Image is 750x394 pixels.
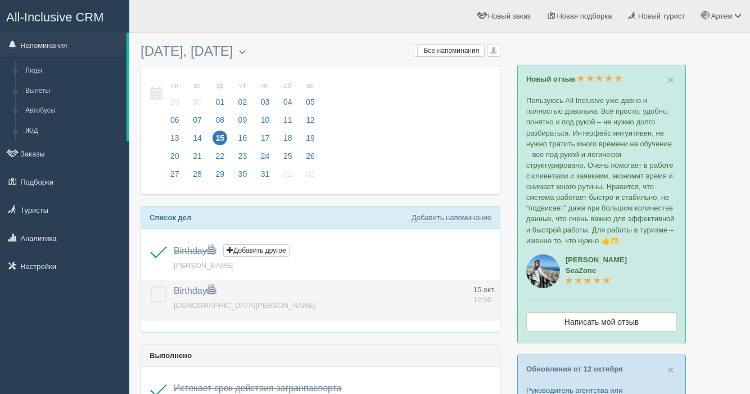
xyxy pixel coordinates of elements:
span: 20 [168,149,182,163]
a: 06 [164,114,186,132]
span: 12 [303,113,318,127]
span: 18 [281,131,295,145]
span: 27 [168,167,182,181]
a: 29 [209,168,231,186]
a: 30 [232,168,254,186]
a: 25 [277,150,299,168]
span: 17 [258,131,273,145]
a: 19 [300,132,318,150]
span: All-Inclusive CRM [6,10,104,24]
a: 15 [209,132,231,150]
a: Лиды [20,61,126,81]
a: пт 03 [255,75,276,114]
span: 25 [281,149,295,163]
a: чт 02 [232,75,254,114]
a: ср 01 [209,75,231,114]
span: 14 [190,131,205,145]
a: 09 [232,114,254,132]
p: Пользуюсь All Inclusive уже давно и полностью довольна. Всё просто, удобно, понятно и под рукой –... [526,95,677,246]
span: 30 [190,95,205,109]
span: 10 [258,113,273,127]
span: 13 [168,131,182,145]
small: чт [236,81,250,91]
a: 10 [255,114,276,132]
a: Ж/Д [20,121,126,141]
span: 29 [168,95,182,109]
span: × [667,363,674,376]
small: сб [281,81,295,91]
span: Новый турист [638,12,685,20]
span: 02 [303,167,318,181]
a: Истекает срок действия загранпаспорта [174,383,342,393]
span: 24 [258,149,273,163]
a: 11 [277,114,299,132]
a: Birthday [174,246,216,256]
span: 12:00 [473,295,492,304]
a: Обновления от 12 октября [526,365,623,373]
span: 02 [236,95,250,109]
a: Автобусы [20,101,126,121]
a: 16 [232,132,254,150]
span: 01 [213,95,227,109]
a: 22 [209,150,231,168]
b: Список дел [150,213,191,222]
a: 17 [255,132,276,150]
span: Артем [711,12,733,20]
small: вс [303,81,318,91]
a: вт 30 [187,75,208,114]
a: сб 04 [277,75,299,114]
a: 02 [300,168,318,186]
a: 15 окт. 12:00 [473,285,495,306]
span: 15 [213,131,227,145]
span: 19 [303,131,318,145]
a: 26 [300,150,318,168]
small: пн [168,81,182,91]
span: 15 окт. [473,285,495,294]
a: вс 05 [300,75,318,114]
a: 20 [164,150,186,168]
a: 12 [300,114,318,132]
span: 22 [213,149,227,163]
span: 08 [213,113,227,127]
small: ср [213,81,227,91]
a: [PERSON_NAME] [174,261,234,270]
span: 28 [190,167,205,181]
span: 23 [236,149,250,163]
img: aicrm_6724.jpg [526,254,560,288]
a: 07 [187,114,208,132]
span: 26 [303,149,318,163]
span: Новый заказ [488,12,531,20]
span: 04 [281,95,295,109]
a: 27 [164,168,186,186]
a: Вылеты [20,81,126,101]
a: 23 [232,150,254,168]
b: Выполнено [150,351,192,360]
span: 06 [168,113,182,127]
button: Добавить другое [223,244,289,257]
span: Новая подборка [557,12,612,20]
a: Новый отзыв [526,75,622,83]
a: Birthday [174,286,216,295]
span: 03 [258,95,273,109]
a: 01 [277,168,299,186]
a: Добавить напоминание [412,213,491,222]
button: Close [667,74,674,86]
a: 24 [255,150,276,168]
a: 31 [255,168,276,186]
span: 07 [190,113,205,127]
a: [DEMOGRAPHIC_DATA][PERSON_NAME] [174,301,315,310]
small: вт [190,81,205,91]
a: пн 29 [164,75,186,114]
span: 21 [190,149,205,163]
span: 29 [213,167,227,181]
a: 21 [187,150,208,168]
a: 14 [187,132,208,150]
span: × [667,73,674,86]
h3: [DATE], [DATE] [141,44,500,60]
small: пт [258,81,273,91]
